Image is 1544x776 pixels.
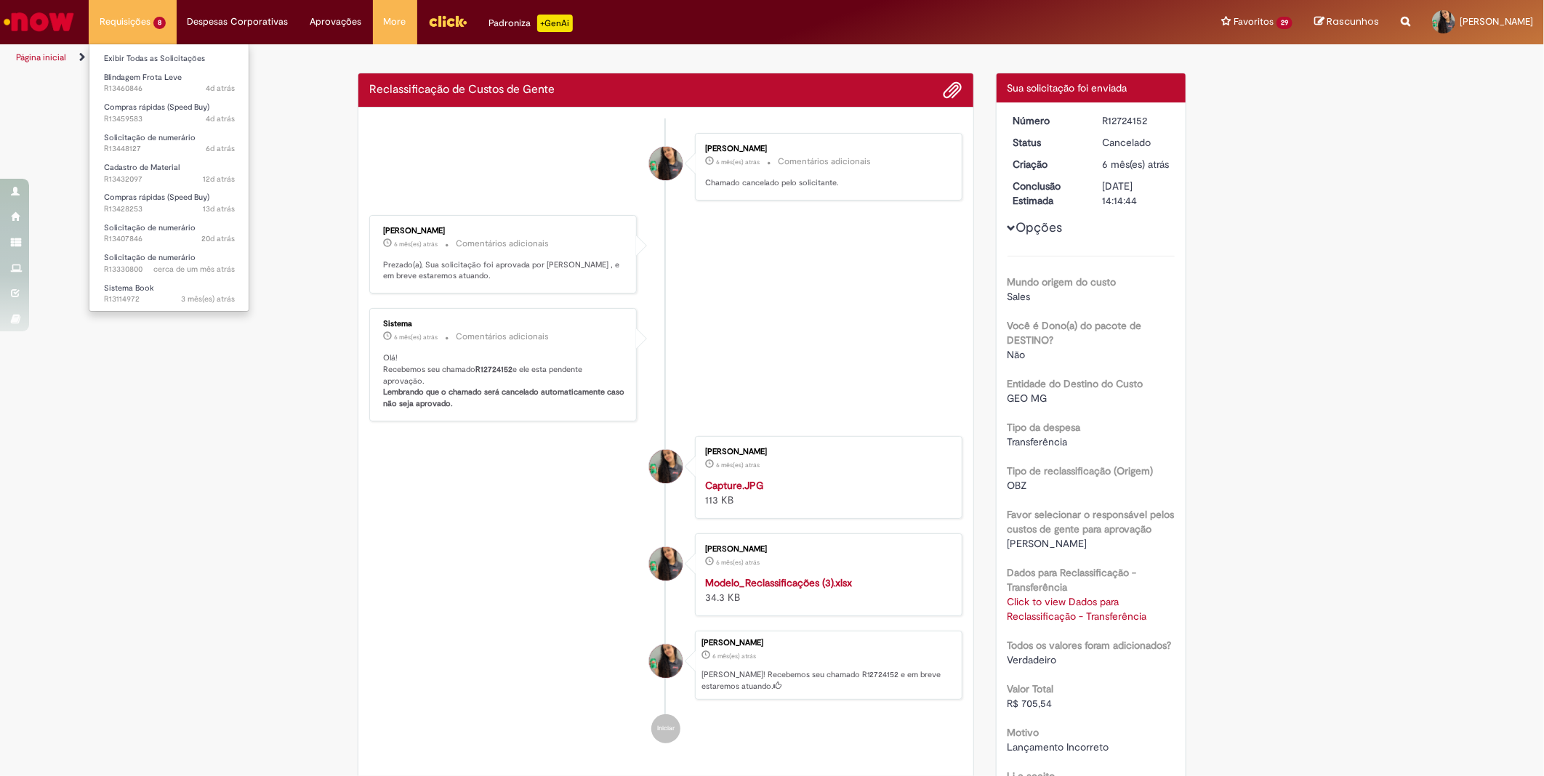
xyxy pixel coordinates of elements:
[104,113,235,125] span: R13459583
[1008,595,1147,623] a: Click to view Dados para Reclassificação - Transferência
[104,72,182,83] span: Blindagem Frota Leve
[456,331,549,343] small: Comentários adicionais
[310,15,362,29] span: Aprovações
[369,118,962,759] ul: Histórico de tíquete
[944,81,962,100] button: Adicionar anexos
[716,558,760,567] time: 25/02/2025 11:46:08
[206,143,235,154] time: 26/08/2025 12:22:22
[104,252,196,263] span: Solicitação de numerário
[1002,157,1092,171] dt: Criação
[394,240,438,248] time: 25/02/2025 15:14:44
[89,160,249,187] a: Aberto R13432097 : Cadastro de Material
[16,52,66,63] a: Página inicial
[1,7,76,36] img: ServiceNow
[369,84,555,97] h2: Reclassificação de Custos de Gente Histórico de tíquete
[1008,464,1154,477] b: Tipo de reclassificação (Origem)
[104,83,235,94] span: R13460846
[1008,377,1143,390] b: Entidade do Destino do Custo
[394,240,438,248] span: 6 mês(es) atrás
[1008,319,1142,347] b: Você é Dono(a) do pacote de DESTINO?
[181,294,235,304] time: 30/05/2025 16:35:09
[89,190,249,217] a: Aberto R13428253 : Compras rápidas (Speed Buy)
[153,17,166,29] span: 8
[104,192,209,203] span: Compras rápidas (Speed Buy)
[649,644,683,678] div: Cyane Oliveira Elias Silvestre
[705,448,947,456] div: [PERSON_NAME]
[1234,15,1274,29] span: Favoritos
[383,259,625,282] p: Prezado(a), Sua solicitação foi aprovada por [PERSON_NAME] , e em breve estaremos atuando.
[89,280,249,307] a: Aberto R13114972 : Sistema Book
[1102,157,1170,171] div: 25/02/2025 11:51:17
[1008,653,1057,666] span: Verdadeiro
[778,155,871,168] small: Comentários adicionais
[705,576,852,589] a: Modelo_Reclassificações (3).xlsx
[705,479,763,492] a: Capture.JPG
[537,15,573,32] p: +GenAi
[1008,421,1081,434] b: Tipo da despesa
[203,174,235,185] span: 12d atrás
[201,233,235,244] time: 13/08/2025 09:52:24
[1008,479,1027,492] span: OBZ
[716,461,760,469] span: 6 mês(es) atrás
[104,162,180,173] span: Cadastro de Material
[1008,740,1109,753] span: Lançamento Incorreto
[104,283,154,294] span: Sistema Book
[1102,158,1169,171] span: 6 mês(es) atrás
[1002,135,1092,150] dt: Status
[383,352,625,410] p: Olá! Recebemos seu chamado e ele esta pendente aprovação.
[104,143,235,155] span: R13448127
[89,220,249,247] a: Aberto R13407846 : Solicitação de numerário
[1008,682,1054,695] b: Valor Total
[104,222,196,233] span: Solicitação de numerário
[104,102,209,113] span: Compras rápidas (Speed Buy)
[705,145,947,153] div: [PERSON_NAME]
[1008,81,1127,94] span: Sua solicitação foi enviada
[89,44,249,312] ul: Requisições
[701,669,954,692] p: [PERSON_NAME]! Recebemos seu chamado R12724152 e em breve estaremos atuando.
[11,44,1018,71] ul: Trilhas de página
[104,174,235,185] span: R13432097
[104,233,235,245] span: R13407846
[1276,17,1292,29] span: 29
[206,113,235,124] span: 4d atrás
[712,652,756,660] span: 6 mês(es) atrás
[1008,275,1117,288] b: Mundo origem do custo
[1102,113,1170,128] div: R12724152
[649,450,683,483] div: Cyane Oliveira Elias Silvestre
[104,264,235,275] span: R13330800
[89,51,249,67] a: Exibir Todas as Solicitações
[201,233,235,244] span: 20d atrás
[383,227,625,235] div: [PERSON_NAME]
[705,545,947,554] div: [PERSON_NAME]
[1008,290,1031,303] span: Sales
[1008,726,1040,739] b: Motivo
[104,294,235,305] span: R13114972
[383,387,627,409] b: Lembrando que o chamado será cancelado automaticamente caso não seja aprovado.
[206,113,235,124] time: 28/08/2025 17:31:16
[394,333,438,341] span: 6 mês(es) atrás
[475,364,512,375] b: R12724152
[89,100,249,126] a: Aberto R13459583 : Compras rápidas (Speed Buy)
[206,83,235,94] time: 29/08/2025 08:50:15
[1102,158,1169,171] time: 25/02/2025 11:51:17
[705,478,947,507] div: 113 KB
[716,158,760,166] span: 6 mês(es) atrás
[1008,639,1172,652] b: Todos os valores foram adicionados?
[649,147,683,180] div: Cyane Oliveira Elias Silvestre
[716,158,760,166] time: 25/02/2025 16:03:14
[489,15,573,32] div: Padroniza
[203,174,235,185] time: 20/08/2025 11:51:20
[203,203,235,214] span: 13d atrás
[181,294,235,304] span: 3 mês(es) atrás
[206,83,235,94] span: 4d atrás
[1008,435,1068,448] span: Transferência
[1314,15,1379,29] a: Rascunhos
[701,639,954,647] div: [PERSON_NAME]
[384,15,406,29] span: More
[188,15,289,29] span: Despesas Corporativas
[1008,697,1053,710] span: R$ 705,54
[206,143,235,154] span: 6d atrás
[104,203,235,215] span: R13428253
